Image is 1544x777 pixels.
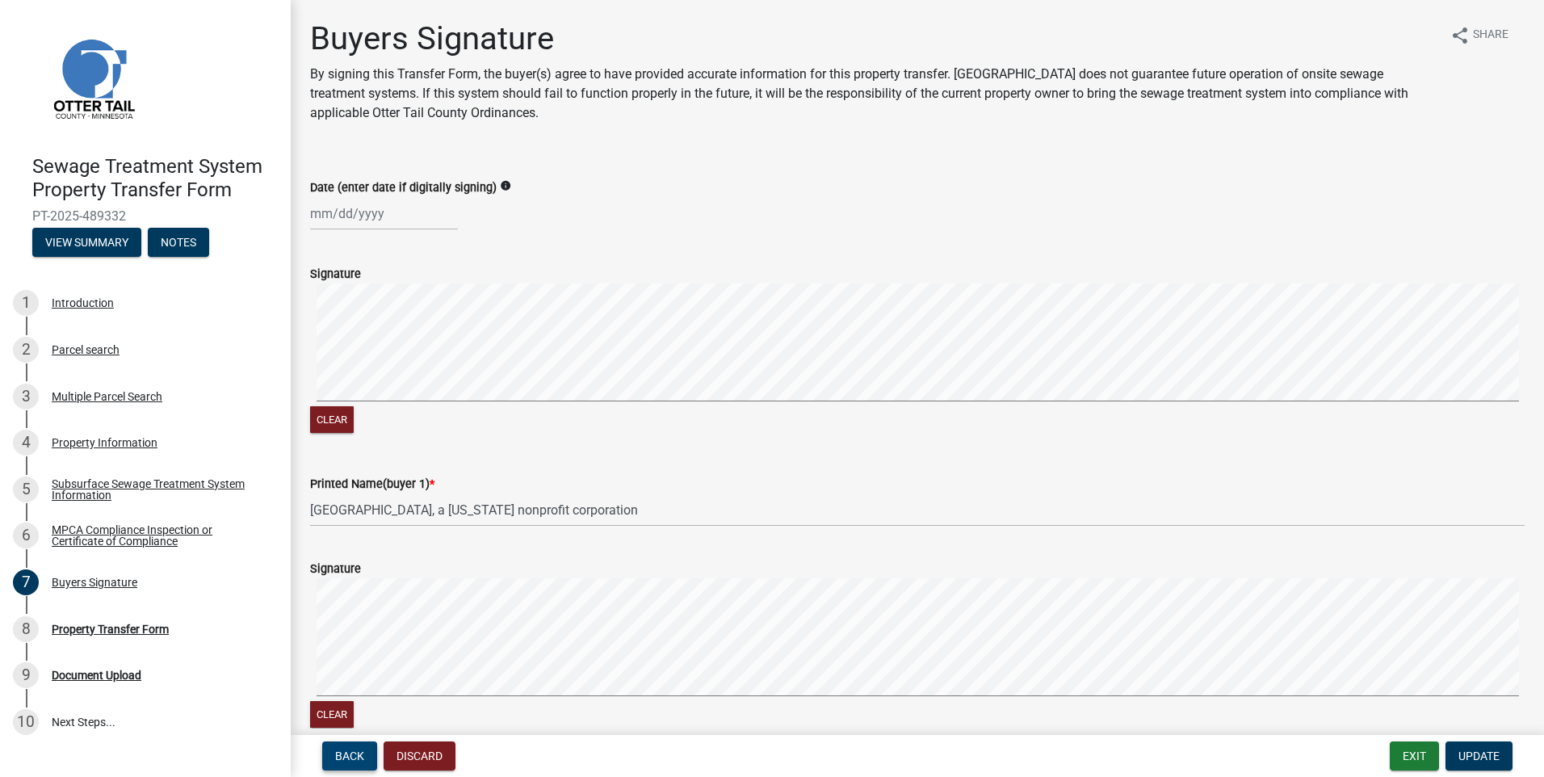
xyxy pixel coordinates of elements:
[52,344,120,355] div: Parcel search
[310,406,354,433] button: Clear
[310,564,361,575] label: Signature
[32,228,141,257] button: View Summary
[13,337,39,363] div: 2
[52,577,137,588] div: Buyers Signature
[52,391,162,402] div: Multiple Parcel Search
[13,477,39,502] div: 5
[500,180,511,191] i: info
[13,662,39,688] div: 9
[32,17,153,138] img: Otter Tail County, Minnesota
[52,524,265,547] div: MPCA Compliance Inspection or Certificate of Compliance
[13,430,39,456] div: 4
[13,290,39,316] div: 1
[52,624,169,635] div: Property Transfer Form
[310,701,354,728] button: Clear
[310,197,458,230] input: mm/dd/yyyy
[335,750,364,762] span: Back
[1437,19,1521,51] button: shareShare
[1473,26,1508,45] span: Share
[310,19,1437,58] h1: Buyers Signature
[322,741,377,771] button: Back
[52,437,157,448] div: Property Information
[310,269,361,280] label: Signature
[52,670,141,681] div: Document Upload
[52,478,265,501] div: Subsurface Sewage Treatment System Information
[13,523,39,548] div: 6
[32,208,258,224] span: PT-2025-489332
[1458,750,1500,762] span: Update
[148,237,209,250] wm-modal-confirm: Notes
[148,228,209,257] button: Notes
[310,183,497,194] label: Date (enter date if digitally signing)
[13,569,39,595] div: 7
[13,616,39,642] div: 8
[32,237,141,250] wm-modal-confirm: Summary
[1445,741,1513,771] button: Update
[13,709,39,735] div: 10
[52,297,114,309] div: Introduction
[1390,741,1439,771] button: Exit
[310,479,434,490] label: Printed Name(buyer 1)
[1450,26,1470,45] i: share
[13,384,39,409] div: 3
[310,65,1437,123] p: By signing this Transfer Form, the buyer(s) agree to have provided accurate information for this ...
[32,155,278,202] h4: Sewage Treatment System Property Transfer Form
[384,741,455,771] button: Discard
